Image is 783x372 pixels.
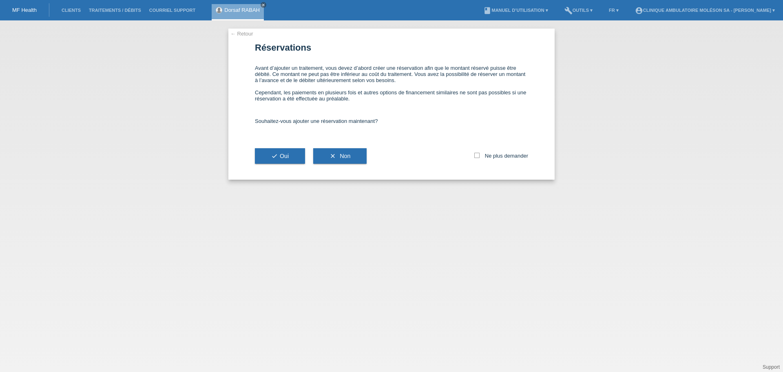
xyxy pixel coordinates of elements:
i: book [483,7,491,15]
i: check [271,153,278,159]
a: Courriel Support [145,8,199,13]
a: Traitements / débits [85,8,145,13]
button: clear Non [313,148,367,164]
a: bookManuel d’utilisation ▾ [479,8,552,13]
a: Support [763,364,780,370]
a: MF Health [12,7,37,13]
a: FR ▾ [605,8,623,13]
i: close [261,3,265,7]
a: Dorsaf RABAH [224,7,260,13]
button: checkOui [255,148,305,164]
h1: Réservations [255,42,528,53]
a: buildOutils ▾ [560,8,597,13]
a: ← Retour [230,31,253,37]
div: Avant d’ajouter un traitement, vous devez d’abord créer une réservation afin que le montant réser... [255,57,528,110]
span: Oui [271,153,289,159]
a: Clients [58,8,85,13]
span: Non [340,153,350,159]
a: account_circleClinique ambulatoire Moléson SA - [PERSON_NAME] ▾ [631,8,779,13]
i: clear [330,153,336,159]
a: close [261,2,266,8]
i: account_circle [635,7,643,15]
i: build [564,7,573,15]
label: Ne plus demander [474,153,528,159]
div: Souhaitez-vous ajouter une réservation maintenant? [255,110,528,132]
